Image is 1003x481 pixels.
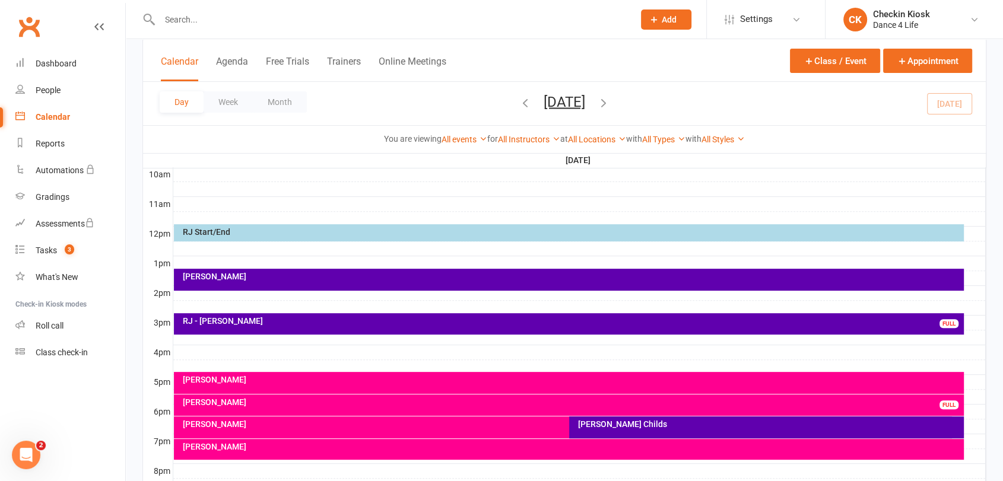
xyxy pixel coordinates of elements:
[14,12,44,42] a: Clubworx
[379,56,446,81] button: Online Meetings
[36,112,70,122] div: Calendar
[843,8,867,31] div: CK
[36,165,84,175] div: Automations
[143,434,173,448] th: 7pm
[685,134,702,144] strong: with
[384,134,442,144] strong: You are viewing
[143,226,173,241] th: 12pm
[182,228,961,236] div: RJ Start/End
[156,11,626,28] input: Search...
[15,50,125,77] a: Dashboard
[36,321,64,330] div: Roll call
[161,56,198,81] button: Calendar
[143,374,173,389] th: 5pm
[544,93,585,110] button: [DATE]
[15,104,125,130] a: Calendar
[216,56,248,81] button: Agenda
[182,398,961,406] div: [PERSON_NAME]
[182,420,950,428] div: [PERSON_NAME]
[182,375,961,384] div: [PERSON_NAME]
[36,219,94,228] div: Assessments
[702,135,745,144] a: All Styles
[143,315,173,330] th: 3pm
[642,135,685,144] a: All Types
[15,313,125,339] a: Roll call
[182,272,961,281] div: [PERSON_NAME]
[182,317,961,325] div: RJ - [PERSON_NAME]
[15,237,125,264] a: Tasks 3
[939,400,958,409] div: FULL
[143,404,173,419] th: 6pm
[36,441,46,450] span: 2
[15,211,125,237] a: Assessments
[36,192,69,202] div: Gradings
[15,77,125,104] a: People
[65,244,74,254] span: 3
[36,246,57,255] div: Tasks
[740,6,773,33] span: Settings
[641,9,691,30] button: Add
[15,184,125,211] a: Gradings
[36,348,88,357] div: Class check-in
[568,135,626,144] a: All Locations
[204,91,253,113] button: Week
[36,59,77,68] div: Dashboard
[143,463,173,478] th: 8pm
[182,442,961,451] div: [PERSON_NAME]
[15,157,125,184] a: Automations
[939,319,958,328] div: FULL
[143,256,173,270] th: 1pm
[873,9,930,20] div: Checkin Kiosk
[15,130,125,157] a: Reports
[883,49,972,73] button: Appointment
[327,56,361,81] button: Trainers
[626,134,642,144] strong: with
[143,167,173,181] th: 10am
[442,135,487,144] a: All events
[253,91,307,113] button: Month
[662,15,677,24] span: Add
[498,135,560,144] a: All Instructors
[15,339,125,366] a: Class kiosk mode
[266,56,309,81] button: Free Trials
[143,345,173,359] th: 4pm
[36,85,61,95] div: People
[143,196,173,211] th: 11am
[560,134,568,144] strong: at
[15,264,125,291] a: What's New
[790,49,880,73] button: Class / Event
[160,91,204,113] button: Day
[12,441,40,469] iframe: Intercom live chat
[173,153,986,168] th: [DATE]
[143,285,173,300] th: 2pm
[36,139,65,148] div: Reports
[36,272,78,282] div: What's New
[487,134,498,144] strong: for
[873,20,930,30] div: Dance 4 Life
[577,420,961,428] div: [PERSON_NAME] Childs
